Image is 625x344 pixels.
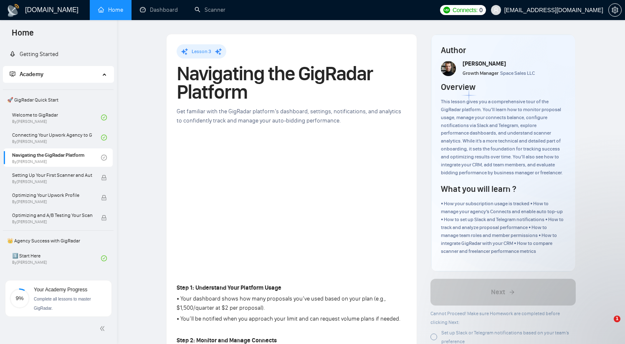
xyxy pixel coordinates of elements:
span: lock [101,195,107,201]
span: check-circle [101,255,107,261]
span: By [PERSON_NAME] [12,219,92,224]
p: • You’ll be notified when you approach your limit and can request volume plans if needed. [177,314,407,324]
span: check-circle [101,135,107,140]
img: upwork-logo.png [443,7,450,13]
span: check-circle [101,155,107,161]
a: rocketGetting Started [10,51,58,58]
span: Cannot Proceed! Make sure Homework are completed before clicking Next: [430,311,560,325]
span: Optimizing and A/B Testing Your Scanner for Better Results [12,211,92,219]
span: Academy [10,71,43,78]
p: • How your subscription usage is tracked • How to manage your agency’s Connects and enable auto t... [441,200,565,255]
span: By [PERSON_NAME] [12,199,92,204]
a: Navigating the GigRadar PlatformBy[PERSON_NAME] [12,148,101,167]
h1: Navigating the GigRadar Platform [177,64,407,101]
span: 1 [614,316,620,322]
span: Lesson 3 [192,48,211,54]
span: Optimizing Your Upwork Profile [12,191,92,199]
a: dashboardDashboard [140,6,178,13]
span: check-circle [101,115,107,120]
span: Growth Manager [463,70,498,76]
span: lock [101,215,107,221]
strong: Step 2: Monitor and Manage Connects [177,337,277,344]
p: • Your dashboard shows how many proposals you’ve used based on your plan (e.g., $1,500/quarter at... [177,294,407,313]
span: By [PERSON_NAME] [12,179,92,184]
span: lock [101,175,107,181]
span: Your Academy Progress [34,287,87,293]
span: Academy [20,71,43,78]
strong: Step 1: Understand Your Platform Usage [177,284,281,291]
span: 👑 Agency Success with GigRadar [4,232,113,249]
span: 0 [479,5,483,15]
span: fund-projection-screen [10,71,15,77]
a: Connecting Your Upwork Agency to GigRadarBy[PERSON_NAME] [12,128,101,147]
span: double-left [99,324,108,333]
span: 9% [10,296,30,301]
span: Connects: [453,5,478,15]
span: Home [5,27,40,44]
iframe: Intercom live chat [597,316,617,336]
a: searchScanner [195,6,225,13]
li: Getting Started [3,46,114,63]
img: vlad-t.jpg [441,61,456,76]
button: setting [608,3,622,17]
a: Welcome to GigRadarBy[PERSON_NAME] [12,108,101,127]
img: logo [7,4,20,17]
p: This lesson gives you a comprehensive tour of the GigRadar platform. You’ll learn how to monitor ... [441,98,565,176]
a: 1️⃣ Start HereBy[PERSON_NAME] [12,249,101,268]
h4: What you will learn ? [441,183,516,195]
button: Next [430,279,576,306]
span: Get familiar with the GigRadar platform’s dashboard, settings, notifications, and analytics to co... [177,108,401,124]
span: Space Sales LLC [500,70,535,76]
h4: Overview [441,81,476,93]
span: Setting Up Your First Scanner and Auto-Bidder [12,171,92,179]
span: Complete all lessons to master GigRadar. [34,297,91,311]
a: homeHome [98,6,123,13]
h4: Author [441,44,565,56]
a: setting [608,7,622,13]
span: [PERSON_NAME] [463,60,506,67]
span: 🚀 GigRadar Quick Start [4,92,113,108]
span: user [493,7,499,13]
